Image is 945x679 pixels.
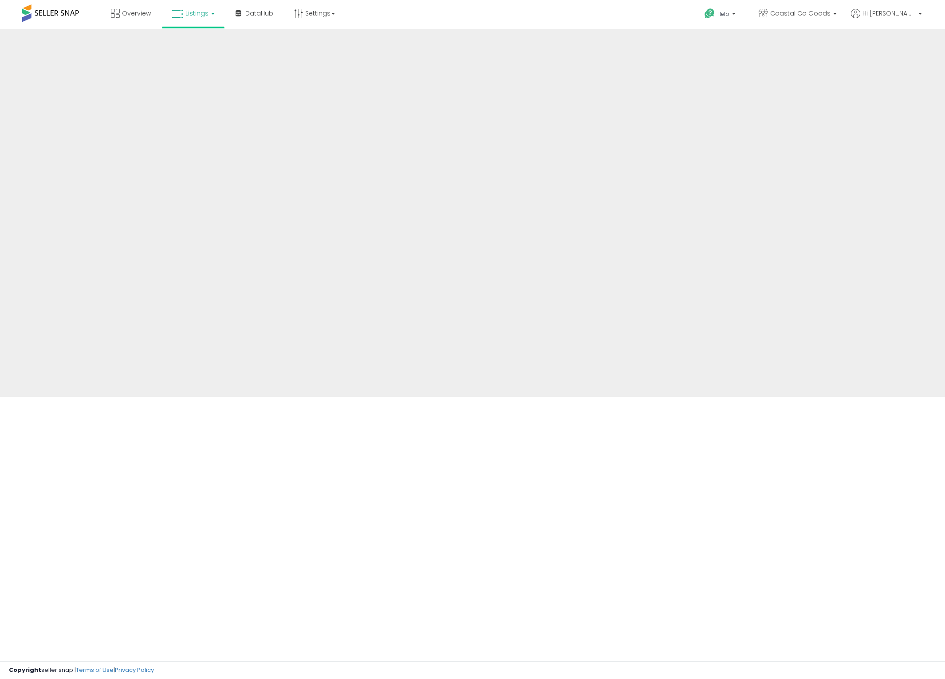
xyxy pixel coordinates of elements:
[185,9,209,18] span: Listings
[851,9,922,29] a: Hi [PERSON_NAME]
[862,9,916,18] span: Hi [PERSON_NAME]
[704,8,715,19] i: Get Help
[697,1,744,29] a: Help
[122,9,151,18] span: Overview
[717,10,729,18] span: Help
[770,9,831,18] span: Coastal Co Goods
[245,9,273,18] span: DataHub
